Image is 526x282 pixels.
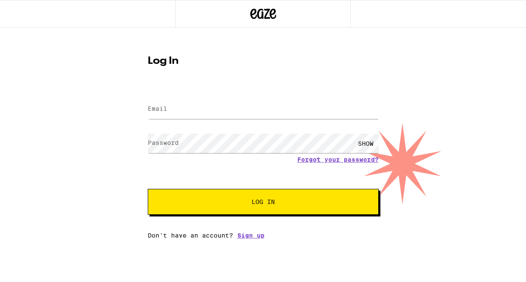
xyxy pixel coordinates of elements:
[148,232,379,239] div: Don't have an account?
[148,100,379,119] input: Email
[148,56,379,66] h1: Log In
[353,134,379,153] div: SHOW
[148,139,179,146] label: Password
[237,232,265,239] a: Sign up
[148,105,167,112] label: Email
[148,189,379,215] button: Log In
[252,199,275,205] span: Log In
[297,156,379,163] a: Forgot your password?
